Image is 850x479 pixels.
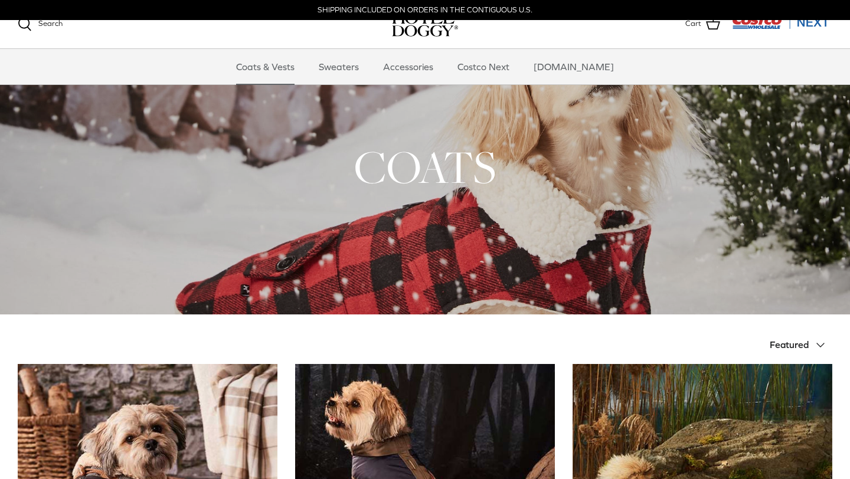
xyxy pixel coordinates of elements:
span: Featured [770,339,809,350]
span: Cart [685,18,701,30]
a: Cart [685,17,720,32]
button: Featured [770,332,832,358]
a: Costco Next [447,49,520,84]
img: Costco Next [732,15,832,29]
a: Sweaters [308,49,370,84]
a: hoteldoggy.com hoteldoggycom [392,12,458,37]
img: hoteldoggycom [392,12,458,37]
a: Coats & Vests [225,49,305,84]
a: Visit Costco Next [732,22,832,31]
a: [DOMAIN_NAME] [523,49,625,84]
a: Accessories [372,49,444,84]
a: Search [18,17,63,31]
span: Search [38,19,63,28]
h1: COATS [18,138,832,196]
